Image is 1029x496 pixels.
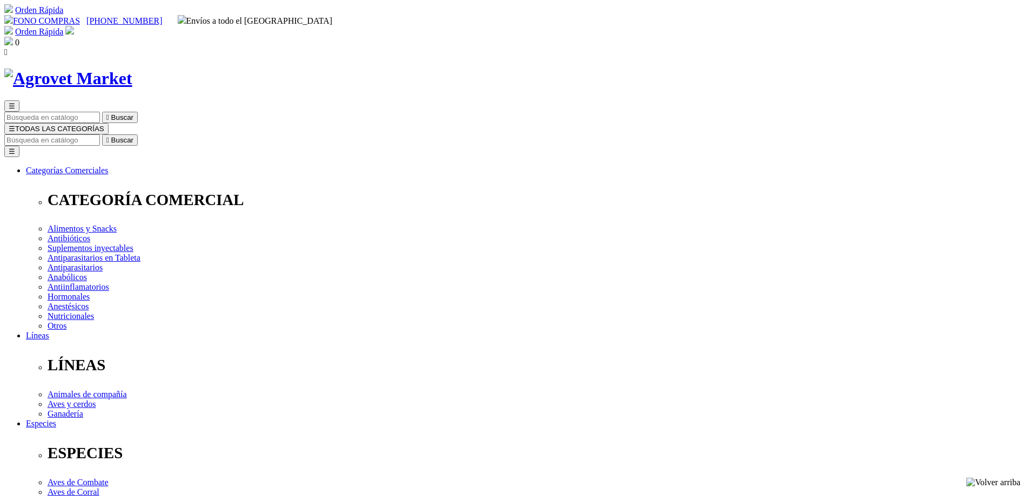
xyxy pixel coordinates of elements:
a: Hormonales [48,292,90,301]
a: Categorías Comerciales [26,166,108,175]
a: Alimentos y Snacks [48,224,117,233]
p: CATEGORÍA COMERCIAL [48,191,1025,209]
a: Animales de compañía [48,390,127,399]
a: Antiinflamatorios [48,282,109,291]
span: ☰ [9,125,15,133]
img: shopping-bag.svg [4,37,13,45]
a: Aves y cerdos [48,399,96,409]
i:  [106,136,109,144]
i:  [4,47,8,57]
i:  [106,113,109,121]
a: [PHONE_NUMBER] [86,16,162,25]
button:  Buscar [102,134,138,146]
img: shopping-cart.svg [4,26,13,35]
button: ☰ [4,100,19,112]
a: Líneas [26,331,49,340]
input: Buscar [4,134,100,146]
span: Envíos a todo el [GEOGRAPHIC_DATA] [178,16,333,25]
button: ☰TODAS LAS CATEGORÍAS [4,123,109,134]
a: Aves de Combate [48,478,109,487]
a: Antiparasitarios [48,263,103,272]
a: Especies [26,419,56,428]
a: Nutricionales [48,311,94,321]
a: Ganadería [48,409,83,418]
button: ☰ [4,146,19,157]
span: Buscar [111,113,133,121]
a: Anabólicos [48,273,87,282]
a: Antiparasitarios en Tableta [48,253,140,262]
a: Orden Rápida [15,27,63,36]
a: FONO COMPRAS [4,16,80,25]
img: phone.svg [4,15,13,24]
img: Agrovet Market [4,69,132,89]
img: delivery-truck.svg [178,15,186,24]
p: ESPECIES [48,444,1025,462]
img: shopping-cart.svg [4,4,13,13]
a: Suplementos inyectables [48,243,133,253]
button:  Buscar [102,112,138,123]
img: Volver arriba [966,478,1020,487]
p: LÍNEAS [48,356,1025,374]
a: Anestésicos [48,302,89,311]
input: Buscar [4,112,100,123]
a: Antibióticos [48,234,90,243]
a: Acceda a su cuenta de cliente [65,27,74,36]
span: 0 [15,38,19,47]
img: user.svg [65,26,74,35]
span: Buscar [111,136,133,144]
span: ☰ [9,102,15,110]
a: Otros [48,321,67,330]
a: Orden Rápida [15,5,63,15]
